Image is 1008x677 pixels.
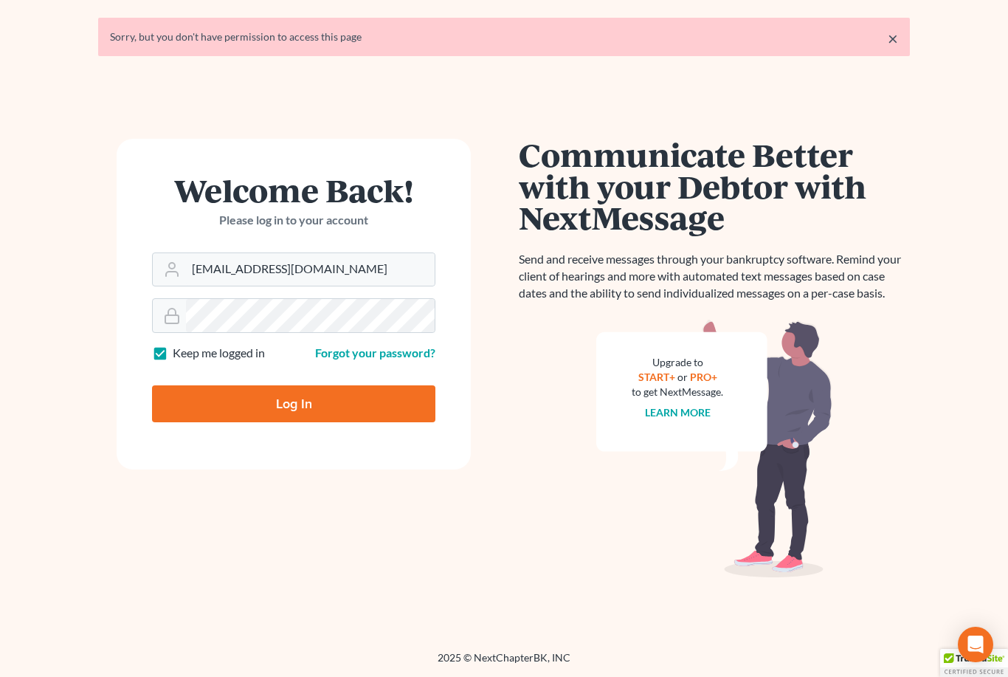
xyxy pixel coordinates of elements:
div: Open Intercom Messenger [958,627,993,662]
input: Log In [152,385,435,422]
span: or [677,371,688,383]
h1: Communicate Better with your Debtor with NextMessage [519,139,910,233]
div: Sorry, but you don't have permission to access this page [110,30,898,44]
a: Forgot your password? [315,346,435,360]
label: Keep me logged in [173,345,265,362]
input: Email Address [186,253,435,286]
div: Upgrade to [632,355,723,370]
div: to get NextMessage. [632,385,723,399]
a: PRO+ [690,371,717,383]
a: Learn more [645,406,711,419]
a: × [888,30,898,47]
p: Please log in to your account [152,212,435,229]
img: nextmessage_bg-59042aed3d76b12b5cd301f8e5b87938c9018125f34e5fa2b7a6b67550977c72.svg [596,320,832,578]
div: 2025 © NextChapterBK, INC [83,650,925,677]
a: START+ [638,371,675,383]
div: TrustedSite Certified [940,649,1008,677]
h1: Welcome Back! [152,174,435,206]
p: Send and receive messages through your bankruptcy software. Remind your client of hearings and mo... [519,251,910,302]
